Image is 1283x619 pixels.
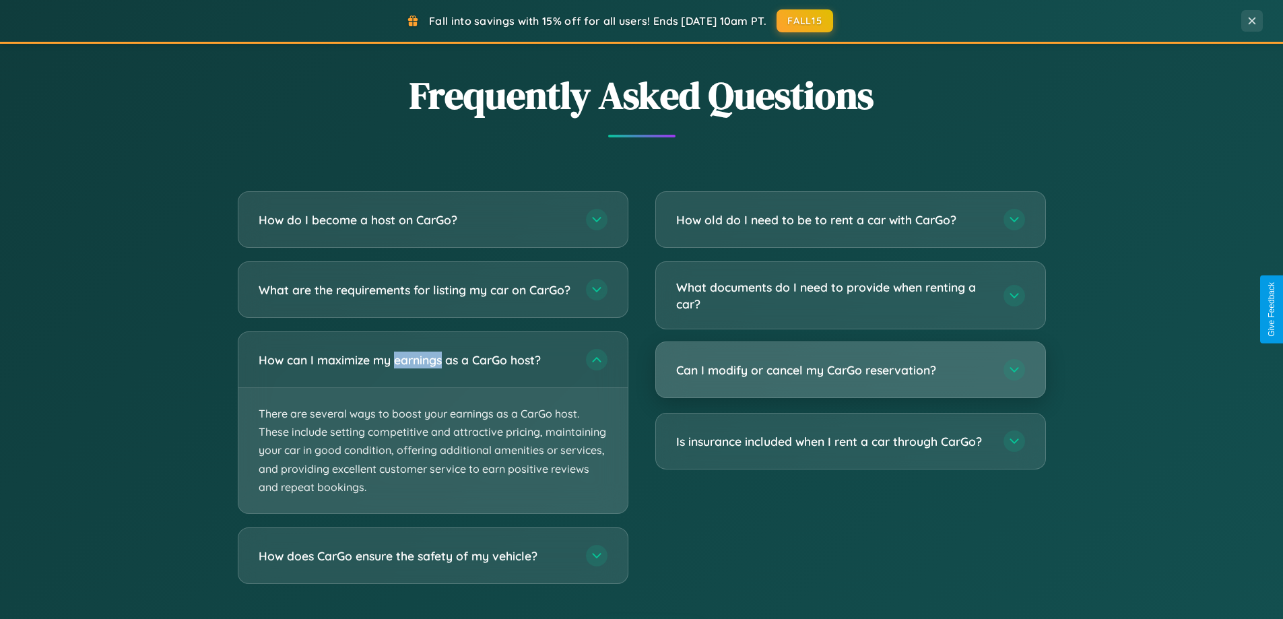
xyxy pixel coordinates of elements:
h3: What documents do I need to provide when renting a car? [676,279,990,312]
h3: What are the requirements for listing my car on CarGo? [259,282,572,298]
h3: How old do I need to be to rent a car with CarGo? [676,211,990,228]
button: FALL15 [777,9,833,32]
h3: How do I become a host on CarGo? [259,211,572,228]
div: Give Feedback [1267,282,1276,337]
p: There are several ways to boost your earnings as a CarGo host. These include setting competitive ... [238,388,628,513]
h3: Is insurance included when I rent a car through CarGo? [676,433,990,450]
h2: Frequently Asked Questions [238,69,1046,121]
h3: Can I modify or cancel my CarGo reservation? [676,362,990,379]
h3: How can I maximize my earnings as a CarGo host? [259,352,572,368]
h3: How does CarGo ensure the safety of my vehicle? [259,548,572,564]
span: Fall into savings with 15% off for all users! Ends [DATE] 10am PT. [429,14,766,28]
